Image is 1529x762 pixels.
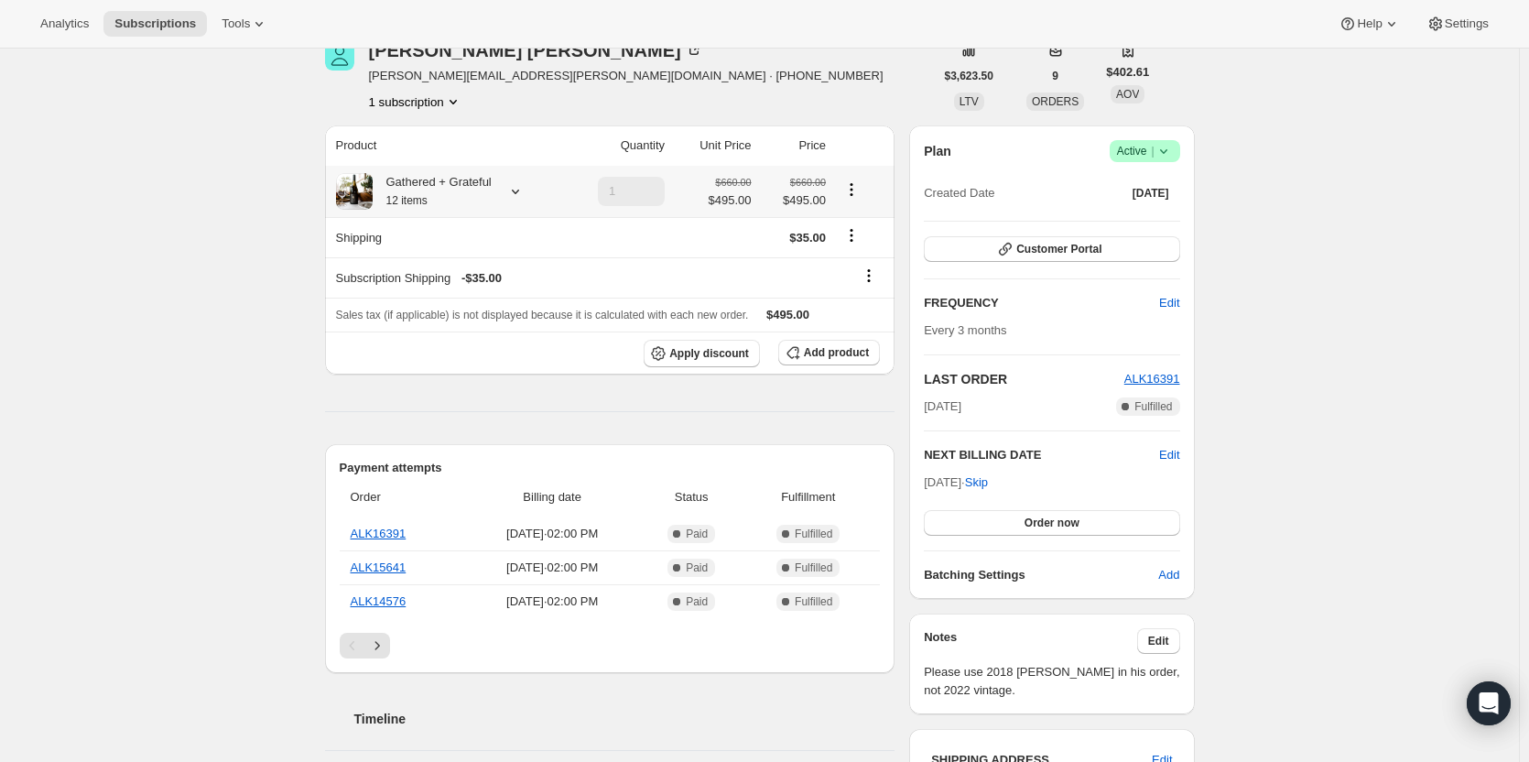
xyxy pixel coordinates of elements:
span: Apply discount [669,346,749,361]
button: ALK16391 [1124,370,1180,388]
button: Edit [1148,288,1190,318]
span: Paid [686,561,708,575]
a: ALK16391 [1124,372,1180,386]
span: $495.00 [709,191,752,210]
span: Created Date [924,184,994,202]
span: Fulfillment [747,488,869,506]
h2: NEXT BILLING DATE [924,446,1159,464]
button: Edit [1137,628,1180,654]
th: Price [757,125,832,166]
button: Next [364,633,390,659]
div: Subscription Shipping [336,269,827,288]
h6: Batching Settings [924,566,1158,584]
button: Tools [211,11,279,37]
span: Subscriptions [114,16,196,31]
button: Analytics [29,11,100,37]
span: Skip [965,474,988,492]
span: Sales tax (if applicable) is not displayed because it is calculated with each new order. [336,309,749,321]
span: Customer Portal [1016,242,1101,256]
button: Order now [924,510,1179,536]
span: $495.00 [763,191,827,210]
button: 9 [1041,63,1069,89]
span: Status [646,488,736,506]
span: $402.61 [1106,63,1149,82]
span: $3,623.50 [945,69,993,83]
h2: LAST ORDER [924,370,1124,388]
span: Help [1357,16,1382,31]
span: Active [1117,142,1173,160]
span: Billing date [469,488,635,506]
button: Product actions [837,180,866,200]
span: [DATE] [1133,186,1169,201]
span: Fulfilled [795,561,832,575]
span: Mick McNamara [325,41,354,71]
th: Order [340,477,464,517]
span: [DATE] · 02:00 PM [469,559,635,577]
th: Product [325,125,563,166]
h2: FREQUENCY [924,294,1159,312]
th: Unit Price [670,125,756,166]
span: [DATE] · 02:00 PM [469,593,635,611]
span: [DATE] · [924,475,988,489]
span: Paid [686,527,708,541]
button: Add product [778,340,880,365]
button: Subscriptions [103,11,207,37]
button: Shipping actions [837,225,866,245]
span: Edit [1159,294,1179,312]
span: Add [1158,566,1179,584]
a: ALK14576 [351,594,407,608]
h2: Plan [924,142,951,160]
button: Apply discount [644,340,760,367]
small: 12 items [386,194,428,207]
span: ORDERS [1032,95,1079,108]
a: ALK16391 [351,527,407,540]
button: Customer Portal [924,236,1179,262]
div: [PERSON_NAME] [PERSON_NAME] [369,41,703,60]
span: $495.00 [766,308,809,321]
span: Please use 2018 [PERSON_NAME] in his order, not 2022 vintage. [924,663,1179,700]
span: $35.00 [789,231,826,245]
button: Settings [1415,11,1500,37]
a: ALK15641 [351,561,407,574]
h2: Timeline [354,710,895,728]
span: Every 3 months [924,323,1006,337]
span: Tools [222,16,250,31]
span: [DATE] [924,397,961,416]
span: Analytics [40,16,89,31]
div: Open Intercom Messenger [1467,681,1511,725]
th: Quantity [563,125,670,166]
span: - $35.00 [461,269,502,288]
nav: Pagination [340,633,881,659]
span: Fulfilled [1134,399,1172,414]
span: LTV [960,95,979,108]
button: Edit [1159,446,1179,464]
button: [DATE] [1122,180,1180,206]
span: | [1151,144,1154,158]
button: $3,623.50 [934,63,1004,89]
span: 9 [1052,69,1058,83]
span: Add product [804,345,869,360]
span: [DATE] · 02:00 PM [469,525,635,543]
img: product img [336,173,373,210]
h2: Payment attempts [340,459,881,477]
small: $660.00 [790,177,826,188]
span: Order now [1025,516,1079,530]
th: Shipping [325,217,563,257]
span: AOV [1116,88,1139,101]
small: $660.00 [715,177,751,188]
h3: Notes [924,628,1137,654]
span: Fulfilled [795,527,832,541]
span: Fulfilled [795,594,832,609]
button: Product actions [369,93,462,111]
button: Add [1147,561,1190,590]
span: Paid [686,594,708,609]
span: Edit [1148,634,1169,648]
button: Skip [954,468,999,497]
span: [PERSON_NAME][EMAIL_ADDRESS][PERSON_NAME][DOMAIN_NAME] · [PHONE_NUMBER] [369,67,884,85]
div: Gathered + Grateful [373,173,492,210]
button: Help [1328,11,1411,37]
span: Settings [1445,16,1489,31]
